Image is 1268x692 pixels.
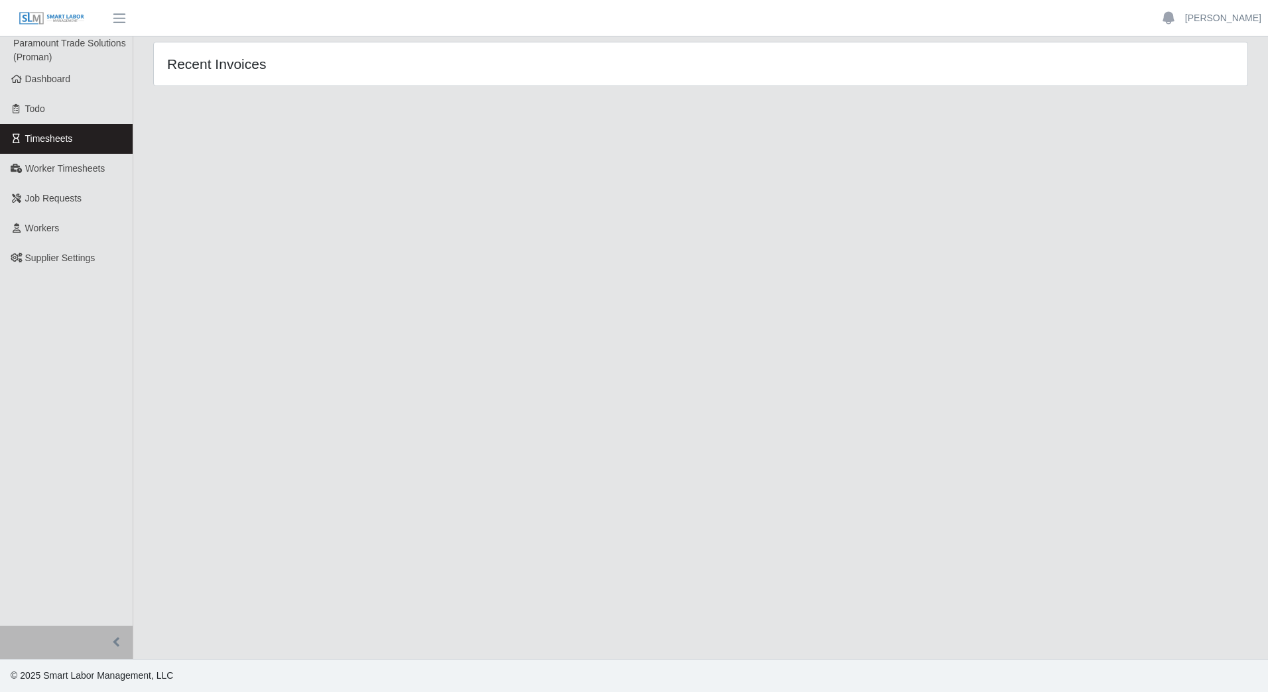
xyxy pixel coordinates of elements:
span: Todo [25,103,45,114]
span: Dashboard [25,74,71,84]
span: Job Requests [25,193,82,203]
span: Timesheets [25,133,73,144]
span: © 2025 Smart Labor Management, LLC [11,670,173,681]
span: Paramount Trade Solutions (Proman) [13,38,126,62]
span: Supplier Settings [25,253,95,263]
span: Worker Timesheets [25,163,105,174]
h4: Recent Invoices [167,56,600,72]
img: SLM Logo [19,11,85,26]
a: [PERSON_NAME] [1185,11,1261,25]
span: Workers [25,223,60,233]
